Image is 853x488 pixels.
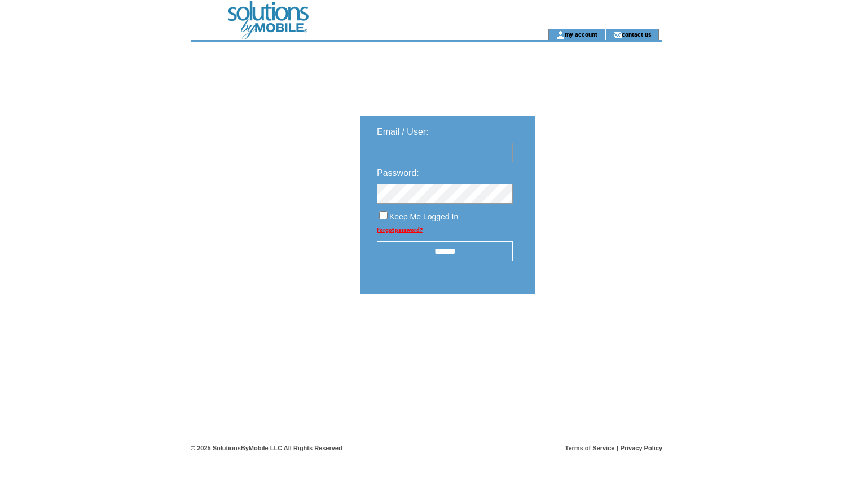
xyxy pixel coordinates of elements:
[565,445,615,451] a: Terms of Service
[620,445,662,451] a: Privacy Policy
[191,445,342,451] span: © 2025 SolutionsByMobile LLC All Rights Reserved
[389,212,458,221] span: Keep Me Logged In
[377,168,419,178] span: Password:
[377,127,429,137] span: Email / User:
[565,30,597,38] a: my account
[613,30,622,39] img: contact_us_icon.gif
[556,30,565,39] img: account_icon.gif
[622,30,652,38] a: contact us
[377,227,423,233] a: Forgot password?
[617,445,618,451] span: |
[568,323,624,337] img: transparent.png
